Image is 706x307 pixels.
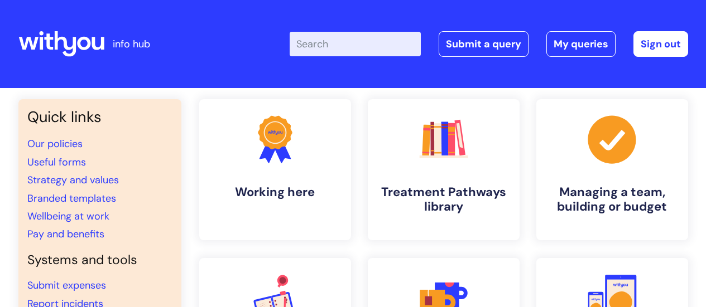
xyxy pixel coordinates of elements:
h4: Working here [208,185,342,199]
a: My queries [546,31,616,57]
p: info hub [113,35,150,53]
a: Sign out [633,31,688,57]
a: Wellbeing at work [27,209,109,223]
h4: Treatment Pathways library [377,185,511,215]
a: Submit a query [439,31,529,57]
a: Managing a team, building or budget [536,99,688,240]
a: Useful forms [27,155,86,169]
a: Our policies [27,137,83,150]
h3: Quick links [27,108,172,126]
a: Strategy and values [27,173,119,187]
h4: Systems and tools [27,252,172,268]
h4: Managing a team, building or budget [545,185,679,215]
a: Branded templates [27,192,116,205]
a: Working here [199,99,351,240]
div: | - [290,31,688,57]
a: Pay and benefits [27,227,104,241]
a: Submit expenses [27,279,106,292]
a: Treatment Pathways library [368,99,520,240]
input: Search [290,32,421,56]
